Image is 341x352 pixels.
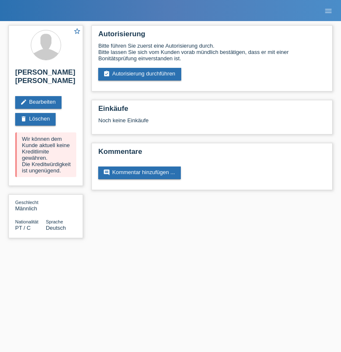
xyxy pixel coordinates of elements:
a: editBearbeiten [15,96,62,109]
i: comment [103,169,110,176]
div: Wir können dem Kunde aktuell keine Kreditlimite gewähren. Die Kreditwürdigkeit ist ungenügend. [15,132,76,177]
i: delete [20,116,27,122]
h2: Einkäufe [98,105,326,117]
a: deleteLöschen [15,113,56,126]
div: Bitte führen Sie zuerst eine Autorisierung durch. Bitte lassen Sie sich vom Kunden vorab mündlich... [98,43,326,62]
a: commentKommentar hinzufügen ... [98,167,181,179]
h2: Autorisierung [98,30,326,43]
a: menu [320,8,337,13]
i: assignment_turned_in [103,70,110,77]
span: Deutsch [46,225,66,231]
span: Portugal / C / 12.06.2002 [15,225,31,231]
span: Sprache [46,219,63,224]
span: Nationalität [15,219,38,224]
i: star_border [73,27,81,35]
div: Männlich [15,199,46,212]
h2: [PERSON_NAME] [PERSON_NAME] [15,68,76,89]
a: assignment_turned_inAutorisierung durchführen [98,68,181,81]
div: Noch keine Einkäufe [98,117,326,130]
i: menu [324,7,333,15]
i: edit [20,99,27,105]
span: Geschlecht [15,200,38,205]
a: star_border [73,27,81,36]
h2: Kommentare [98,148,326,160]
